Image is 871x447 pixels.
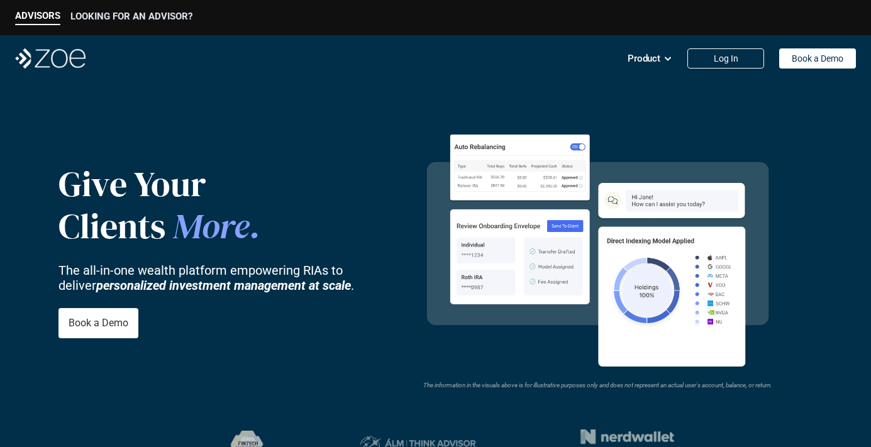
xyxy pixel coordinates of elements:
[69,317,128,329] p: Book a Demo
[687,48,764,69] a: Log In
[58,308,138,338] a: Book a Demo
[58,163,383,205] p: Give Your
[173,202,250,251] span: More
[714,53,738,64] p: Log In
[96,278,351,293] strong: personalized investment management at scale
[15,10,60,21] p: ADVISORS
[779,48,856,69] a: Book a Demo
[70,11,192,22] p: LOOKING FOR AN ADVISOR?
[58,263,383,293] p: The all-in-one wealth platform empowering RIAs to deliver .
[792,53,843,64] p: Book a Demo
[250,202,260,251] span: .
[423,382,772,389] em: The information in the visuals above is for illustrative purposes only and does not represent an ...
[628,49,660,68] p: Product
[58,206,383,248] p: Clients
[70,11,192,25] a: LOOKING FOR AN ADVISOR?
